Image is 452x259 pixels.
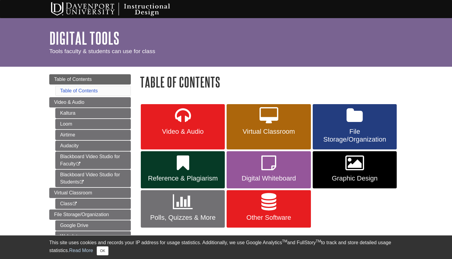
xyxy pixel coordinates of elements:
[49,209,131,220] a: File Storage/Organization
[60,88,98,93] a: Table of Contents
[227,104,311,149] a: Virtual Classroom
[227,190,311,228] a: Other Software
[55,170,131,187] a: Blackboard Video Studio for Students
[76,162,81,166] i: This link opens in a new window
[55,119,131,129] a: Loom
[54,77,92,82] span: Table of Contents
[55,152,131,169] a: Blackboard Video Studio for Faculty
[316,239,321,243] sup: TM
[317,128,392,143] span: File Storage/Organization
[54,212,109,217] span: File Storage/Organization
[141,151,225,189] a: Reference & Plagiarism
[72,202,77,206] i: This link opens in a new window
[55,108,131,118] a: Kaltura
[49,239,403,255] div: This site uses cookies and records your IP address for usage statistics. Additionally, we use Goo...
[49,29,119,47] a: Digital Tools
[141,104,225,149] a: Video & Audio
[55,141,131,151] a: Audacity
[55,231,131,241] a: Wakelet
[49,74,131,85] a: Table of Contents
[55,130,131,140] a: Airtime
[49,48,155,54] span: Tools faculty & students can use for class
[317,174,392,182] span: Graphic Design
[231,174,306,182] span: Digital Whiteboard
[97,246,108,255] button: Close
[231,128,306,136] span: Virtual Classroom
[49,97,131,107] a: Video & Audio
[54,100,84,105] span: Video & Audio
[145,128,220,136] span: Video & Audio
[141,190,225,228] a: Polls, Quizzes & More
[227,151,311,189] a: Digital Whiteboard
[54,190,92,195] span: Virtual Classroom
[79,180,84,184] i: This link opens in a new window
[145,174,220,182] span: Reference & Plagiarism
[145,214,220,222] span: Polls, Quizzes & More
[313,151,397,189] a: Graphic Design
[49,188,131,198] a: Virtual Classroom
[55,199,131,209] a: Class
[69,248,93,253] a: Read More
[313,104,397,149] a: File Storage/Organization
[55,220,131,231] a: Google Drive
[46,2,191,17] img: Davenport University Instructional Design
[140,74,403,90] h1: Table of Contents
[282,239,287,243] sup: TM
[231,214,306,222] span: Other Software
